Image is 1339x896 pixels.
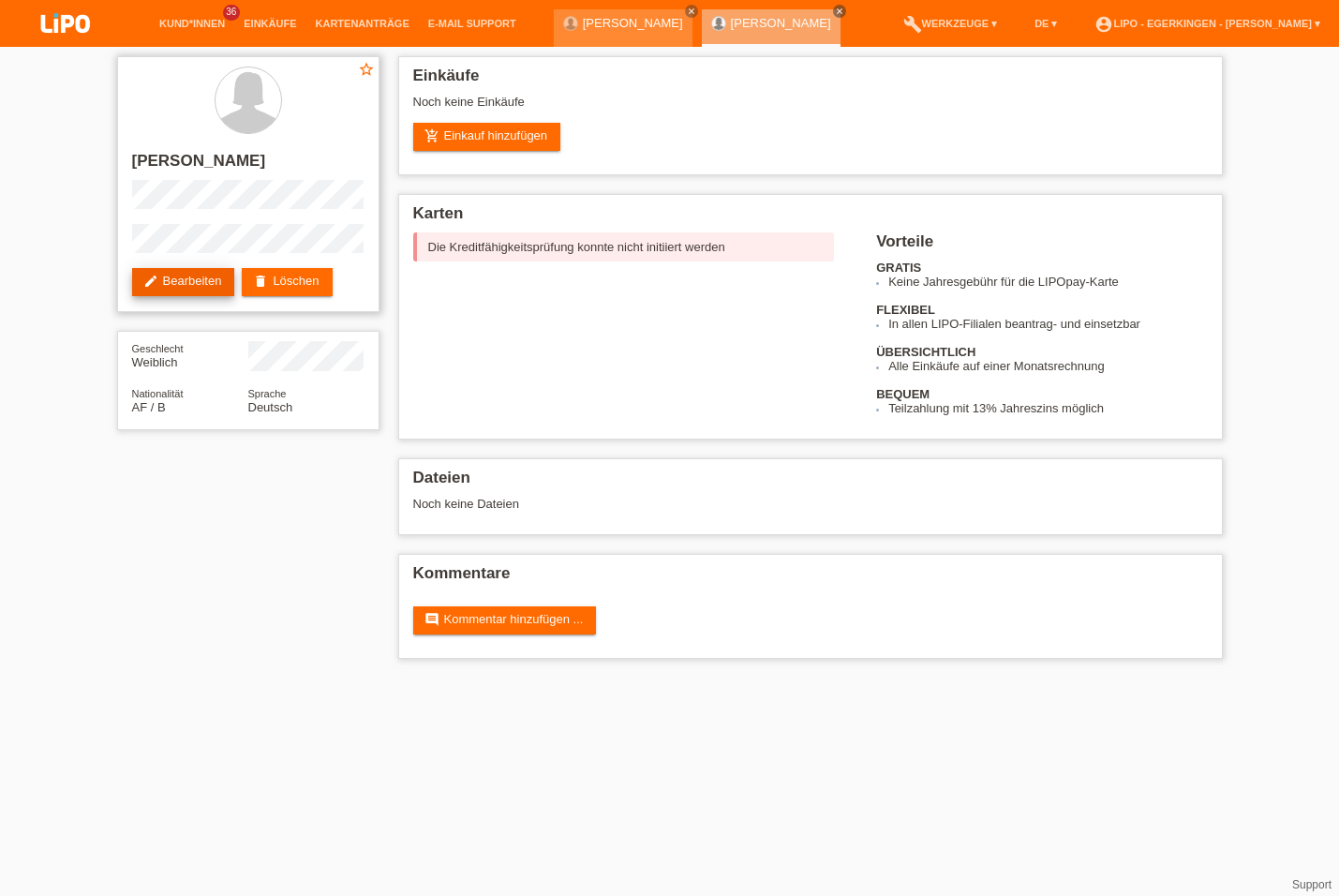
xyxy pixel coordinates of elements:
a: [PERSON_NAME] [731,16,831,30]
a: close [685,5,698,18]
li: Alle Einkäufe auf einer Monatsrechnung [888,359,1207,373]
h2: Karten [413,204,1208,232]
a: close [833,5,846,18]
a: [PERSON_NAME] [583,16,683,30]
i: star_border [358,61,375,78]
a: commentKommentar hinzufügen ... [413,606,597,635]
i: add_shopping_cart [424,128,439,143]
a: E-Mail Support [419,18,526,29]
a: DE ▾ [1025,18,1066,29]
a: LIPO pay [19,38,112,52]
span: Afghanistan / B / 23.09.2023 [132,400,166,414]
span: Nationalität [132,388,184,399]
a: account_circleLIPO - Egerkingen - [PERSON_NAME] ▾ [1085,18,1330,29]
span: 36 [223,5,240,21]
h2: Vorteile [876,232,1207,261]
a: Kund*innen [150,18,234,29]
b: ÜBERSICHTLICH [876,345,975,359]
a: Support [1292,878,1332,891]
a: star_border [358,61,375,81]
h2: [PERSON_NAME] [132,152,365,180]
h2: Kommentare [413,564,1208,592]
b: FLEXIBEL [876,303,935,317]
a: buildWerkzeuge ▾ [894,18,1007,29]
b: GRATIS [876,261,921,275]
div: Weiblich [132,341,248,369]
i: close [835,7,844,16]
i: account_circle [1094,15,1113,34]
i: close [687,7,696,16]
div: Noch keine Dateien [413,497,986,511]
b: BEQUEM [876,387,930,401]
li: Keine Jahresgebühr für die LIPOpay-Karte [888,275,1207,289]
span: Sprache [248,388,287,399]
li: Teilzahlung mit 13% Jahreszins möglich [888,401,1207,415]
i: delete [253,274,268,289]
a: editBearbeiten [132,268,235,296]
a: add_shopping_cartEinkauf hinzufügen [413,123,561,151]
h2: Einkäufe [413,67,1208,95]
span: Geschlecht [132,343,184,354]
div: Noch keine Einkäufe [413,95,1208,123]
a: Einkäufe [234,18,305,29]
a: Kartenanträge [306,18,419,29]
i: edit [143,274,158,289]
a: deleteLöschen [242,268,332,296]
i: build [903,15,922,34]
span: Deutsch [248,400,293,414]
i: comment [424,612,439,627]
h2: Dateien [413,469,1208,497]
li: In allen LIPO-Filialen beantrag- und einsetzbar [888,317,1207,331]
div: Die Kreditfähigkeitsprüfung konnte nicht initiiert werden [413,232,835,261]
